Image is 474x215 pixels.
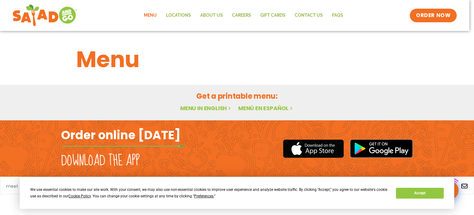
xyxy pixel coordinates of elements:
a: Contact Us [290,8,327,23]
nav: Menu [139,8,348,23]
a: About Us [196,8,227,23]
h2: Download the app [61,152,140,170]
a: Locations [161,8,196,23]
img: new-SAG-logo-768×292 [12,3,77,28]
a: ORDER NOW [410,9,457,22]
img: fork [61,144,185,148]
h2: Order online [DATE] [61,127,181,143]
a: Menu in English [180,104,232,112]
div: We use essential cookies to make our site work. With your consent, we may also use non-essential ... [30,187,389,200]
button: Accept [396,188,443,199]
span: ORDER NOW [416,12,451,19]
a: GIFT CARDS [256,8,290,23]
a: FAQs [327,8,348,23]
div: Cookie Consent Prompt [20,177,454,209]
img: appstore [283,139,344,159]
img: google_play [350,139,413,158]
span: Cookie Policy [69,194,91,198]
a: Menu [139,8,161,23]
a: Menú en español [238,104,294,112]
a: meet chef [PERSON_NAME] [6,184,65,188]
span: Preferences [194,194,214,198]
h1: Menu [76,43,398,76]
a: Careers [227,8,256,23]
h2: Get a printable menu: [76,91,398,101]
